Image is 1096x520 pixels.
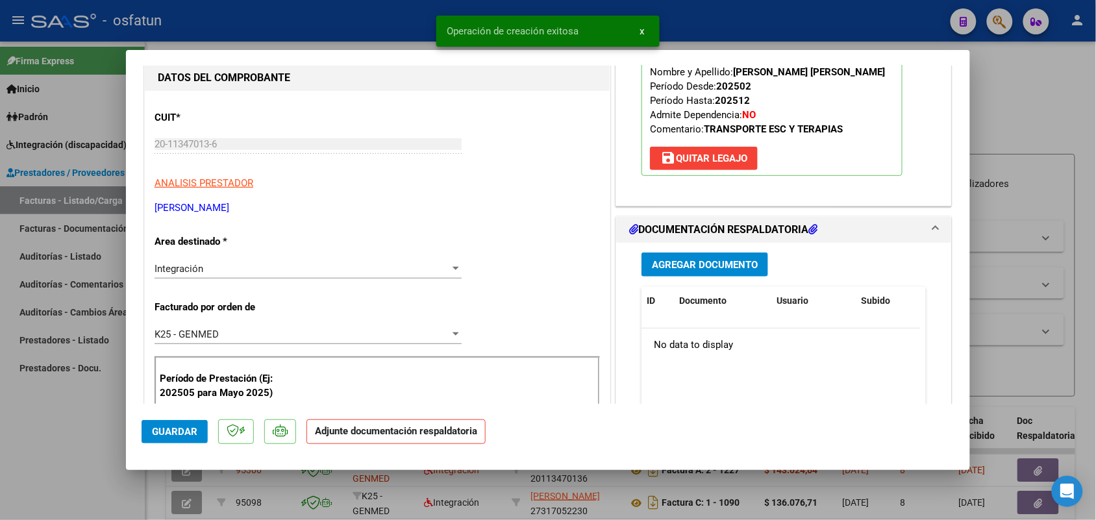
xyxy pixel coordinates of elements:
[647,295,655,306] span: ID
[155,328,219,340] span: K25 - GENMED
[679,295,727,306] span: Documento
[650,123,843,135] span: Comentario:
[629,19,654,43] button: x
[447,25,579,38] span: Operación de creación exitosa
[641,287,674,315] datatable-header-cell: ID
[155,110,288,125] p: CUIT
[777,295,808,306] span: Usuario
[861,295,890,306] span: Subido
[640,25,644,37] span: x
[660,150,676,166] mat-icon: save
[155,234,288,249] p: Area destinado *
[142,420,208,443] button: Guardar
[152,426,197,438] span: Guardar
[674,287,771,315] datatable-header-cell: Documento
[704,123,843,135] strong: TRANSPORTE ESC Y TERAPIAS
[629,222,817,238] h1: DOCUMENTACIÓN RESPALDATORIA
[641,3,903,176] p: Legajo preaprobado para Período de Prestación:
[155,201,600,216] p: [PERSON_NAME]
[160,371,290,401] p: Período de Prestación (Ej: 202505 para Mayo 2025)
[660,153,747,164] span: Quitar Legajo
[158,71,290,84] strong: DATOS DEL COMPROBANTE
[652,259,758,271] span: Agregar Documento
[715,95,750,106] strong: 202512
[641,253,768,277] button: Agregar Documento
[616,243,951,512] div: DOCUMENTACIÓN RESPALDATORIA
[155,300,288,315] p: Facturado por orden de
[616,217,951,243] mat-expansion-panel-header: DOCUMENTACIÓN RESPALDATORIA
[733,66,885,78] strong: [PERSON_NAME] [PERSON_NAME]
[641,328,920,361] div: No data to display
[315,425,477,437] strong: Adjunte documentación respaldatoria
[1052,476,1083,507] div: Open Intercom Messenger
[771,287,856,315] datatable-header-cell: Usuario
[650,147,758,170] button: Quitar Legajo
[856,287,921,315] datatable-header-cell: Subido
[155,177,253,189] span: ANALISIS PRESTADOR
[155,263,203,275] span: Integración
[716,80,751,92] strong: 202502
[742,109,756,121] strong: NO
